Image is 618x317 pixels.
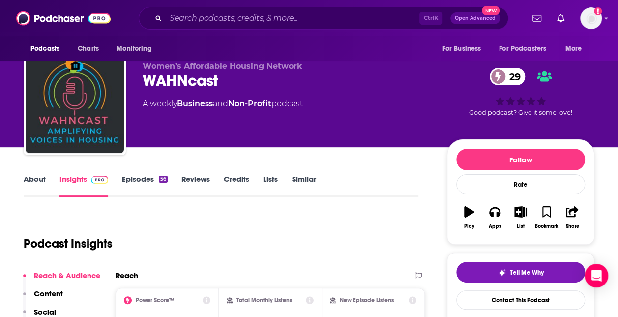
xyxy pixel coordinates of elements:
[419,12,442,25] span: Ctrl K
[136,297,174,304] h2: Power Score™
[580,7,602,29] span: Logged in as HavasAlexa
[224,174,249,197] a: Credits
[23,271,100,289] button: Reach & Audience
[116,271,138,280] h2: Reach
[181,174,210,197] a: Reviews
[24,236,113,251] h1: Podcast Insights
[213,99,228,108] span: and
[450,12,500,24] button: Open AdvancedNew
[508,200,533,235] button: List
[510,269,544,277] span: Tell Me Why
[456,290,585,310] a: Contact This Podcast
[159,176,168,183] div: 56
[559,39,594,58] button: open menu
[263,174,278,197] a: Lists
[139,7,508,30] div: Search podcasts, credits, & more...
[500,68,526,85] span: 29
[529,10,545,27] a: Show notifications dropdown
[16,9,111,28] img: Podchaser - Follow, Share and Rate Podcasts
[442,42,481,56] span: For Business
[447,62,594,123] div: 29Good podcast? Give it some love!
[292,174,316,197] a: Similar
[143,98,303,110] div: A weekly podcast
[498,269,506,277] img: tell me why sparkle
[122,174,168,197] a: Episodes56
[499,42,546,56] span: For Podcasters
[91,176,108,184] img: Podchaser Pro
[24,39,72,58] button: open menu
[24,174,46,197] a: About
[71,39,105,58] a: Charts
[565,42,582,56] span: More
[177,99,213,108] a: Business
[435,39,493,58] button: open menu
[533,200,559,235] button: Bookmark
[143,62,302,71] span: Women’s Affordable Housing Network
[456,200,482,235] button: Play
[117,42,151,56] span: Monitoring
[30,42,59,56] span: Podcasts
[455,16,496,21] span: Open Advanced
[78,42,99,56] span: Charts
[580,7,602,29] button: Show profile menu
[482,200,507,235] button: Apps
[456,262,585,283] button: tell me why sparkleTell Me Why
[517,223,525,229] div: List
[464,223,474,229] div: Play
[585,264,608,287] div: Open Intercom Messenger
[456,149,585,170] button: Follow
[166,10,419,26] input: Search podcasts, credits, & more...
[23,289,63,307] button: Content
[110,39,164,58] button: open menu
[34,307,56,317] p: Social
[559,200,585,235] button: Share
[469,109,572,116] span: Good podcast? Give it some love!
[553,10,568,27] a: Show notifications dropdown
[34,271,100,280] p: Reach & Audience
[340,297,394,304] h2: New Episode Listens
[34,289,63,298] p: Content
[482,6,500,15] span: New
[489,223,501,229] div: Apps
[493,39,560,58] button: open menu
[490,68,526,85] a: 29
[580,7,602,29] img: User Profile
[26,55,124,153] img: WAHNcast
[236,297,292,304] h2: Total Monthly Listens
[59,174,108,197] a: InsightsPodchaser Pro
[594,7,602,15] svg: Add a profile image
[228,99,271,108] a: Non-Profit
[565,223,579,229] div: Share
[456,174,585,194] div: Rate
[535,223,558,229] div: Bookmark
